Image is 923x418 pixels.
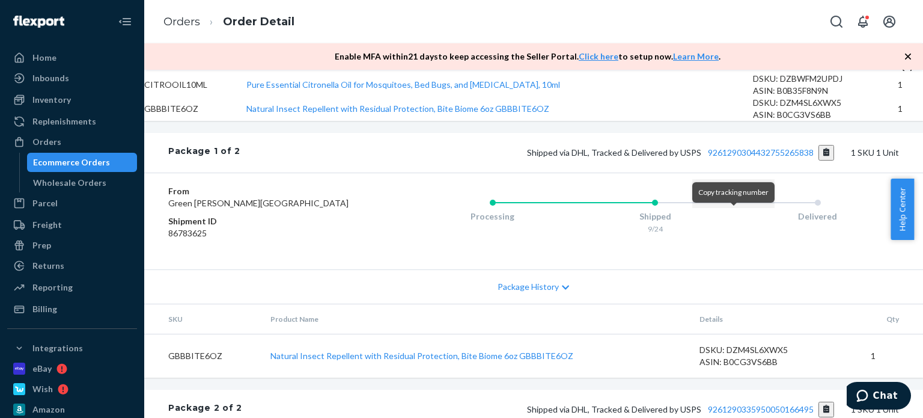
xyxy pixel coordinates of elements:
[33,177,106,189] div: Wholesale Orders
[32,115,96,128] div: Replenishments
[698,188,769,197] span: Copy tracking number
[32,72,69,84] div: Inbounds
[13,16,64,28] img: Flexport logo
[154,4,304,40] ol: breadcrumbs
[168,215,364,227] dt: Shipment ID
[242,402,899,417] div: 1 SKU 1 Unit
[861,304,923,334] th: Qty
[144,73,246,97] td: CITROOIL10ML
[32,219,62,231] div: Freight
[527,147,835,158] span: Shipped via DHL, Tracked & Delivered by USPS
[847,382,911,412] iframe: Opens a widget where you can chat to one of our agents
[144,334,261,378] td: GBBBITE6OZ
[32,383,53,395] div: Wish
[246,103,549,114] a: Natural Insect Repellent with Residual Protection, Bite Biome 6oz GBBBITE6OZ
[891,179,914,240] button: Help Center
[32,363,52,375] div: eBay
[7,300,137,319] a: Billing
[27,153,138,172] a: Ecommerce Orders
[7,112,137,131] a: Replenishments
[818,402,835,417] button: Copy tracking number
[527,404,835,414] span: Shipped via DHL, Tracked & Delivered by USPS
[708,147,814,158] a: 9261290304432755265838
[498,281,559,293] span: Package History
[335,51,720,63] p: Enable MFA within 21 days to keep accessing the Seller Portal. to setup now. .
[7,48,137,67] a: Home
[223,15,294,28] a: Order Detail
[851,10,875,34] button: Open notifications
[144,97,246,121] td: GBBBITE6OZ
[144,304,261,334] th: SKU
[32,260,64,272] div: Returns
[579,51,618,61] a: Click here
[7,380,137,399] a: Wish
[32,197,58,209] div: Parcel
[27,173,138,192] a: Wholesale Orders
[32,303,57,315] div: Billing
[753,109,898,121] div: ASIN: B0CG3VS6BB
[32,281,73,294] div: Reporting
[699,356,851,368] div: ASIN: B0CG3VS6BB
[240,145,899,161] div: 1 SKU 1 Unit
[753,97,898,109] div: DSKU: DZM4SL6XWX5
[7,236,137,255] a: Prep
[574,224,736,234] div: 9/24
[898,73,923,97] td: 1
[574,211,736,223] div: Shipped
[861,334,923,378] td: 1
[32,136,61,148] div: Orders
[163,15,200,28] a: Orders
[708,404,814,414] a: 9261290335950050166495
[753,85,898,97] div: ASIN: B0B35F8N9N
[7,359,137,378] a: eBay
[753,73,898,85] div: DSKU: DZBWFM2UPDJ
[32,404,65,416] div: Amazon
[877,10,901,34] button: Open account menu
[7,132,137,152] a: Orders
[7,194,137,213] a: Parcel
[168,185,364,197] dt: From
[168,227,364,239] dd: 86783625
[824,10,848,34] button: Open Search Box
[113,10,137,34] button: Close Navigation
[7,278,137,297] a: Reporting
[168,198,349,208] span: Green [PERSON_NAME][GEOGRAPHIC_DATA]
[7,256,137,275] a: Returns
[7,90,137,109] a: Inventory
[270,351,573,361] a: Natural Insect Repellent with Residual Protection, Bite Biome 6oz GBBBITE6OZ
[737,211,899,223] div: Delivered
[32,94,71,106] div: Inventory
[818,145,835,161] button: Copy tracking number
[168,402,242,417] div: Package 2 of 2
[7,69,137,88] a: Inbounds
[699,344,851,356] div: DSKU: DZM4SL6XWX5
[32,52,56,64] div: Home
[898,97,923,121] td: 1
[168,145,240,161] div: Package 1 of 2
[673,51,719,61] a: Learn More
[690,304,861,334] th: Details
[32,342,83,354] div: Integrations
[412,211,574,223] div: Processing
[33,156,110,168] div: Ecommerce Orders
[7,339,137,358] button: Integrations
[7,215,137,235] a: Freight
[246,79,560,90] a: Pure Essential Citronella Oil for Mosquitoes, Bed Bugs, and [MEDICAL_DATA], 10ml
[32,239,51,251] div: Prep
[261,304,690,334] th: Product Name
